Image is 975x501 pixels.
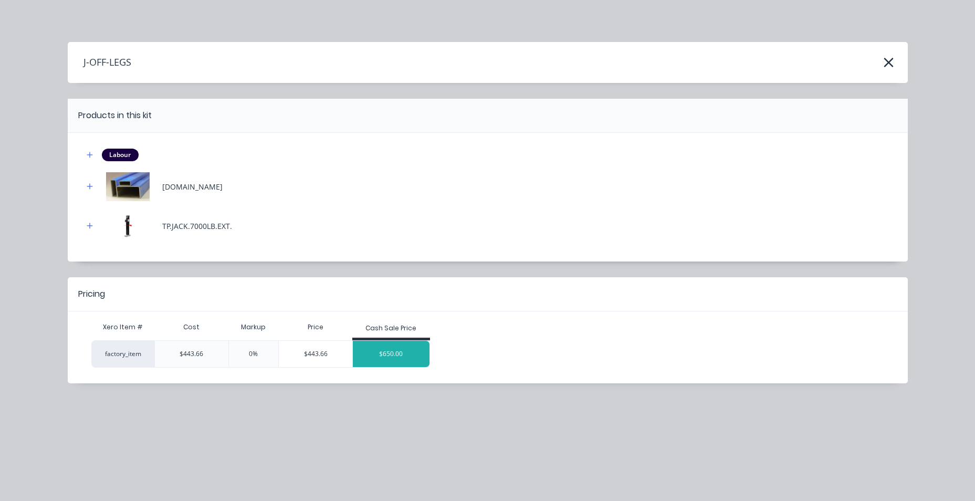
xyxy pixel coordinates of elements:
div: factory_item [91,340,154,368]
div: [DOMAIN_NAME] [162,181,223,192]
div: Price [278,317,352,338]
div: Pricing [78,288,105,300]
h4: J-OFF-LEGS [68,53,131,72]
img: M.RHS.30X30X2.BLUE [102,172,154,201]
div: $443.66 [154,340,228,368]
div: Cost [154,317,228,338]
div: Xero Item # [91,317,154,338]
div: TP.JACK.7000LB.EXT. [162,221,232,232]
div: Products in this kit [78,109,152,122]
div: Labour [102,149,139,161]
div: Cash Sale Price [365,323,416,333]
img: TP.JACK.7000LB.EXT. [102,212,154,241]
div: Markup [228,317,279,338]
div: 0% [228,340,279,368]
div: $650.00 [353,341,429,367]
div: $443.66 [279,341,352,367]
